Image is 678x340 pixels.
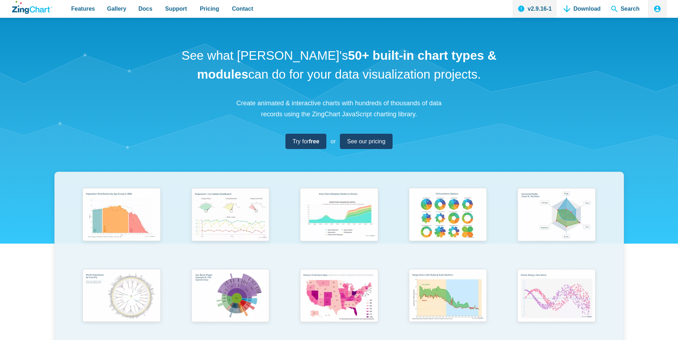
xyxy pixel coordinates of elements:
a: Population Distribution by Age Group in 2052 [67,185,176,265]
h1: See what [PERSON_NAME]'s can do for your data visualization projects. [179,46,499,84]
img: World Population by Country [78,266,165,328]
span: or [331,137,336,146]
a: See our pricing [340,134,393,149]
span: Support [165,4,187,14]
img: Sun Burst Plugin Example ft. File System Data [187,266,274,328]
a: Pie Transform Options [393,185,502,265]
span: Gallery [107,4,126,14]
img: Points Along a Sine Wave [513,266,600,328]
img: Range Chart with Rultes & Scale Markers [404,266,491,328]
strong: 50+ built-in chart types & modules [197,48,496,81]
img: Responsive Live Update Dashboard [187,185,274,246]
strong: free [309,138,319,144]
a: Animated Radar Chart ft. Pet Data [502,185,611,265]
span: See our pricing [347,137,385,146]
img: Election Predictions Map [295,266,382,328]
a: ZingChart Logo. Click to return to the homepage [12,1,52,14]
a: Responsive Live Update Dashboard [176,185,285,265]
span: Docs [138,4,152,14]
img: Population Distribution by Age Group in 2052 [78,185,165,246]
a: Area Chart (Displays Nodes on Hover) [285,185,394,265]
span: Pricing [200,4,219,14]
img: Pie Transform Options [404,185,491,246]
img: Area Chart (Displays Nodes on Hover) [295,185,382,246]
p: Create animated & interactive charts with hundreds of thousands of data records using the ZingCha... [232,98,446,119]
span: Features [71,4,95,14]
a: Try forfree [285,134,326,149]
img: Animated Radar Chart ft. Pet Data [513,185,600,246]
span: Contact [232,4,253,14]
span: Try for [293,137,319,146]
